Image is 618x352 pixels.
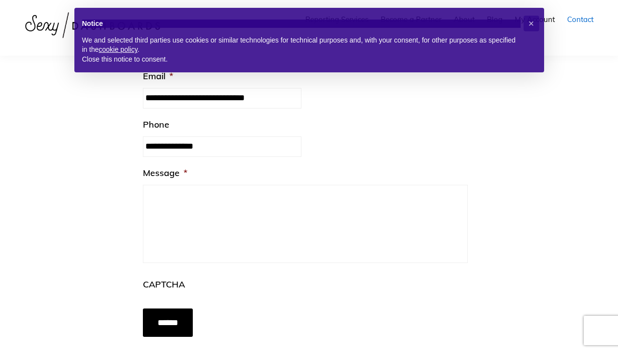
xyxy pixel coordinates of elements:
a: cookie policy [99,45,137,53]
label: Message [143,167,187,178]
img: Sexy Dashboards [20,5,166,45]
p: Close this notice to consent. [82,55,521,65]
a: Contact [562,6,598,33]
button: Close this notice [524,16,539,31]
label: CAPTCHA [143,279,185,290]
label: Phone [143,119,169,130]
span: Contact [567,15,594,24]
span: × [528,18,534,29]
p: We and selected third parties use cookies or similar technologies for technical purposes and, wit... [82,36,521,55]
h2: Notice [82,20,521,28]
